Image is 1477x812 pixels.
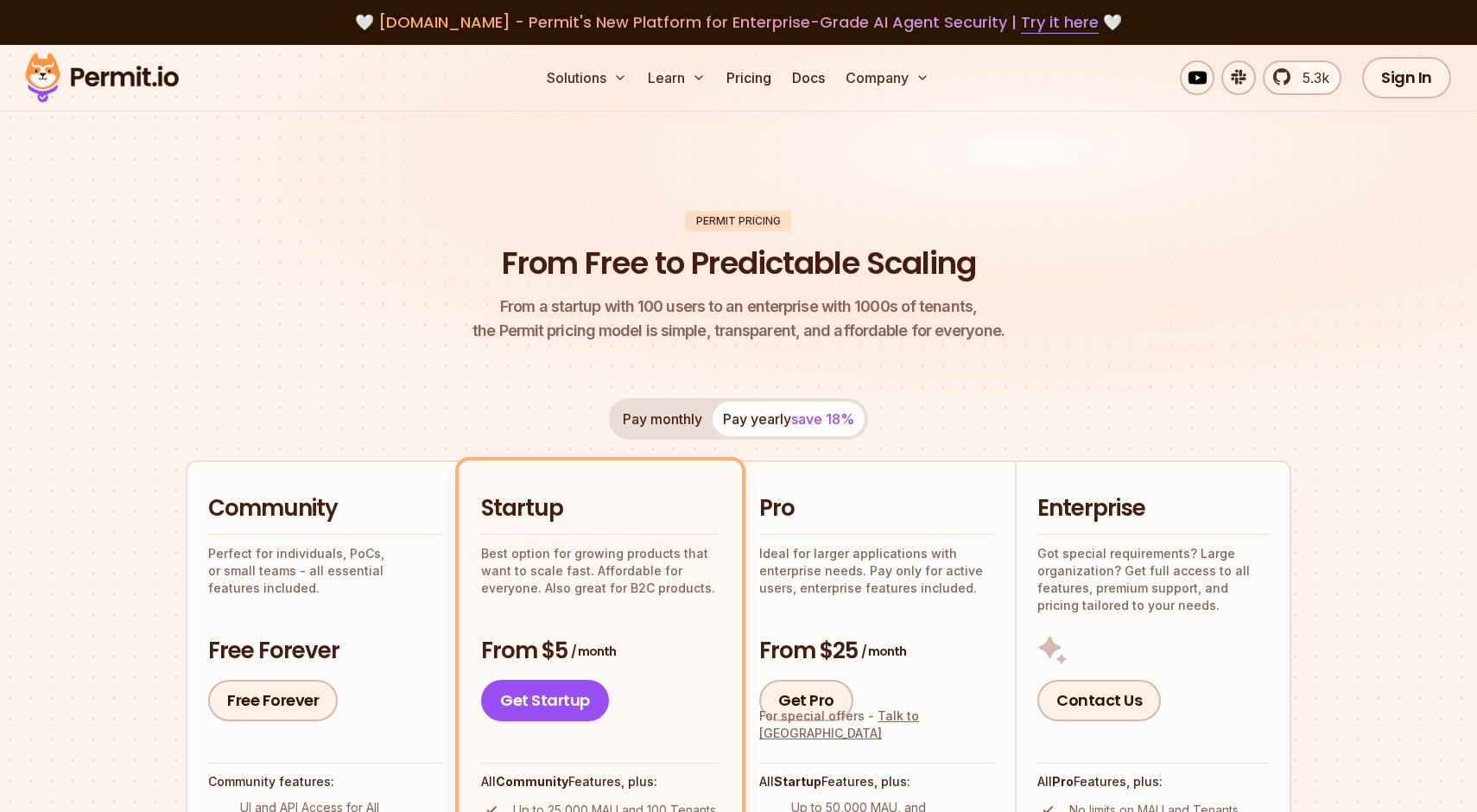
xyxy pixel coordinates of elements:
h1: From Free to Predictable Scaling [502,242,976,285]
span: / month [571,643,616,660]
a: Get Pro [759,680,853,721]
div: Permit Pricing [686,211,791,232]
p: Perfect for individuals, PoCs, or small teams - all essential features included. [208,545,441,597]
a: Pricing [719,60,778,95]
img: Permit logo [17,48,187,107]
h3: From $5 [481,636,719,667]
h3: Free Forever [208,636,441,667]
a: 5.3k [1263,60,1341,95]
h2: Startup [481,493,719,524]
h2: Pro [759,493,994,524]
strong: Startup [774,774,821,789]
h4: Community features: [208,773,441,790]
a: Docs [785,60,832,95]
p: Ideal for larger applications with enterprise needs. Pay only for active users, enterprise featur... [759,545,994,597]
h3: From $25 [759,636,994,667]
h4: All Features, plus: [1037,773,1269,790]
a: Free Forever [208,680,338,721]
a: Contact Us [1037,680,1161,721]
button: Solutions [540,60,634,95]
h4: All Features, plus: [481,773,719,790]
span: From a startup with 100 users to an enterprise with 1000s of tenants, [472,295,1005,319]
p: Got special requirements? Large organization? Get full access to all features, premium support, a... [1037,545,1269,614]
div: 🤍 🤍 [41,10,1436,35]
span: 5.3k [1292,67,1329,88]
a: Try it here [1021,11,1099,34]
h2: Enterprise [1037,493,1269,524]
button: Pay monthly [612,402,713,436]
h4: All Features, plus: [759,773,994,790]
p: the Permit pricing model is simple, transparent, and affordable for everyone. [472,295,1005,343]
span: / month [861,643,906,660]
button: Company [839,60,936,95]
h2: Community [208,493,441,524]
a: Sign In [1362,57,1451,98]
span: [DOMAIN_NAME] - Permit's New Platform for Enterprise-Grade AI Agent Security | [378,11,1099,33]
strong: Pro [1052,774,1074,789]
p: Best option for growing products that want to scale fast. Affordable for everyone. Also great for... [481,545,719,597]
a: Get Startup [481,680,609,721]
button: Learn [641,60,713,95]
div: For special offers - [759,707,994,742]
strong: Community [496,774,568,789]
